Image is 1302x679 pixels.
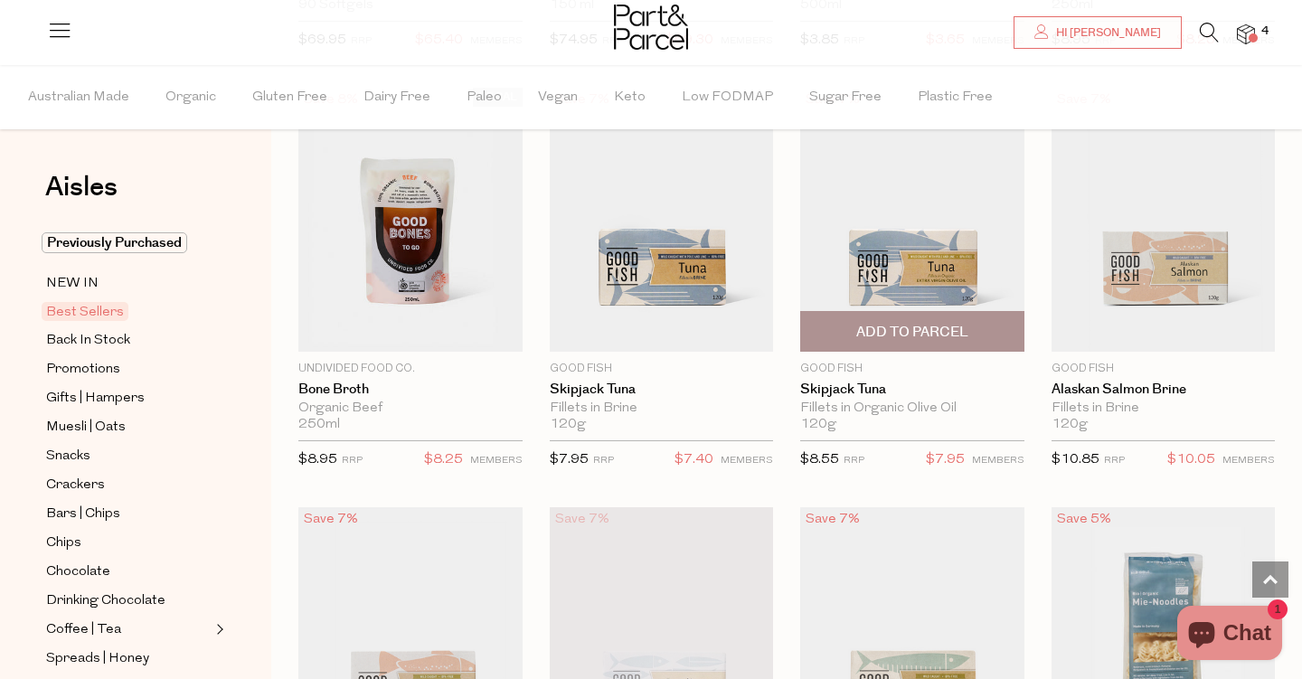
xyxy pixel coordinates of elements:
a: 4 [1237,24,1255,43]
span: Dairy Free [363,66,430,129]
span: $8.55 [800,453,839,467]
div: Fillets in Organic Olive Oil [800,401,1024,417]
a: Chocolate [46,561,211,583]
a: Chips [46,532,211,554]
div: Save 7% [550,507,615,532]
span: Gifts | Hampers [46,388,145,410]
span: Best Sellers [42,302,128,321]
span: Keto [614,66,646,129]
span: Paleo [467,66,502,129]
small: RRP [342,456,363,466]
inbox-online-store-chat: Shopify online store chat [1172,606,1288,665]
p: Good Fish [550,361,774,377]
span: Spreads | Honey [46,648,149,670]
span: $10.85 [1052,453,1099,467]
span: Drinking Chocolate [46,590,165,612]
a: Back In Stock [46,329,211,352]
img: Part&Parcel [614,5,688,50]
div: Save 5% [1052,507,1117,532]
span: Coffee | Tea [46,619,121,641]
small: RRP [593,456,614,466]
a: Skipjack Tuna [550,382,774,398]
span: Promotions [46,359,120,381]
span: Sugar Free [809,66,882,129]
span: Aisles [45,167,118,207]
a: Drinking Chocolate [46,589,211,612]
span: Previously Purchased [42,232,187,253]
a: Bars | Chips [46,503,211,525]
span: Plastic Free [918,66,993,129]
small: MEMBERS [470,456,523,466]
p: Good Fish [1052,361,1276,377]
div: Save 7% [800,507,865,532]
a: Muesli | Oats [46,416,211,439]
small: RRP [1104,456,1125,466]
div: Fillets in Brine [550,401,774,417]
a: Spreads | Honey [46,647,211,670]
span: Chips [46,533,81,554]
span: 250ml [298,417,340,433]
span: Chocolate [46,561,110,583]
div: Fillets in Brine [1052,401,1276,417]
a: Promotions [46,358,211,381]
small: MEMBERS [972,456,1024,466]
img: Bone Broth [298,88,523,352]
span: Add To Parcel [856,323,968,342]
span: Australian Made [28,66,129,129]
button: Expand/Collapse Coffee | Tea [212,618,224,640]
span: Gluten Free [252,66,327,129]
a: Crackers [46,474,211,496]
span: 120g [550,417,586,433]
small: MEMBERS [721,456,773,466]
span: Snacks [46,446,90,467]
a: Coffee | Tea [46,618,211,641]
img: Alaskan Salmon Brine [1052,88,1276,352]
a: Skipjack Tuna [800,382,1024,398]
img: Skipjack Tuna [550,88,774,352]
div: Organic Beef [298,401,523,417]
span: Low FODMAP [682,66,773,129]
span: Vegan [538,66,578,129]
span: $10.05 [1167,448,1215,472]
span: Hi [PERSON_NAME] [1052,25,1161,41]
span: Crackers [46,475,105,496]
a: Hi [PERSON_NAME] [1014,16,1182,49]
div: Save 7% [298,507,363,532]
span: Muesli | Oats [46,417,126,439]
p: Good Fish [800,361,1024,377]
a: Gifts | Hampers [46,387,211,410]
span: 120g [1052,417,1088,433]
span: 120g [800,417,836,433]
span: Organic [165,66,216,129]
a: Bone Broth [298,382,523,398]
a: Snacks [46,445,211,467]
a: Best Sellers [46,301,211,323]
a: Alaskan Salmon Brine [1052,382,1276,398]
a: Previously Purchased [46,232,211,254]
small: RRP [844,456,864,466]
span: Back In Stock [46,330,130,352]
span: Bars | Chips [46,504,120,525]
span: $8.95 [298,453,337,467]
span: $8.25 [424,448,463,472]
a: Aisles [45,174,118,219]
span: $7.95 [926,448,965,472]
a: NEW IN [46,272,211,295]
img: Skipjack Tuna [800,88,1024,352]
span: NEW IN [46,273,99,295]
small: MEMBERS [1222,456,1275,466]
span: $7.95 [550,453,589,467]
button: Add To Parcel [800,311,1024,352]
span: $7.40 [675,448,713,472]
span: 4 [1257,24,1273,40]
p: Undivided Food Co. [298,361,523,377]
